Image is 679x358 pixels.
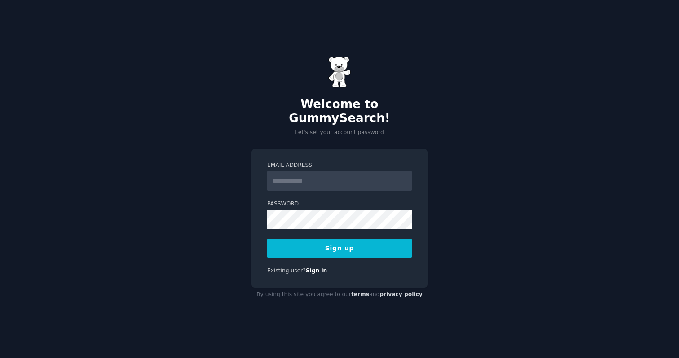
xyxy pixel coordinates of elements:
label: Password [267,200,412,208]
button: Sign up [267,239,412,258]
a: Sign in [306,267,327,274]
img: Gummy Bear [328,57,351,88]
p: Let's set your account password [251,129,428,137]
a: terms [351,291,369,297]
h2: Welcome to GummySearch! [251,97,428,126]
a: privacy policy [379,291,423,297]
div: By using this site you agree to our and [251,288,428,302]
label: Email Address [267,162,412,170]
span: Existing user? [267,267,306,274]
